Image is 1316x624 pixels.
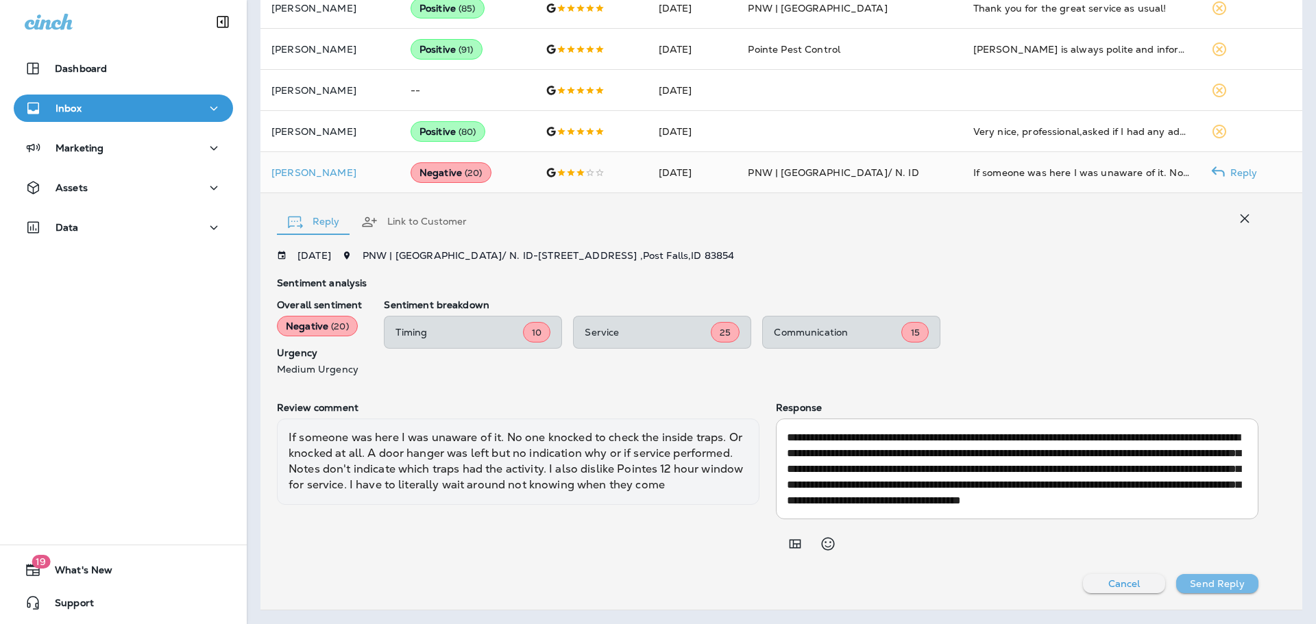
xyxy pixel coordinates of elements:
p: Service [585,327,711,338]
button: Inbox [14,95,233,122]
p: [PERSON_NAME] [271,44,389,55]
p: Data [56,222,79,233]
td: [DATE] [648,111,738,152]
p: [PERSON_NAME] [271,126,389,137]
p: Send Reply [1190,578,1244,589]
p: Assets [56,182,88,193]
div: Negative [277,316,358,336]
p: [PERSON_NAME] [271,3,389,14]
span: PNW | [GEOGRAPHIC_DATA]/ N. ID [748,166,918,179]
div: Positive [411,121,485,142]
p: Urgency [277,347,362,358]
p: Response [776,402,1258,413]
td: [DATE] [648,29,738,70]
button: Support [14,589,233,616]
span: What's New [41,564,112,581]
p: [PERSON_NAME] [271,167,389,178]
div: Click to view Customer Drawer [271,167,389,178]
button: Collapse Sidebar [204,8,242,36]
p: Overall sentiment [277,299,362,310]
span: ( 91 ) [459,44,474,55]
p: Marketing [56,142,103,153]
button: Marketing [14,134,233,162]
button: Assets [14,174,233,201]
p: Cancel [1108,578,1141,589]
p: Inbox [56,103,82,114]
button: Send Reply [1176,574,1258,593]
span: 15 [911,327,920,338]
div: Very nice, professional,asked if I had any additional problems!! [973,125,1189,138]
button: Cancel [1083,574,1165,593]
div: Levi is always polite and informative about our pest problems. Look forward to seeing him! Highly... [973,42,1189,56]
div: If someone was here I was unaware of it. No one knocked to check the inside traps. Or knocked at ... [973,166,1189,179]
span: Support [41,597,94,614]
span: 25 [720,327,731,338]
p: Dashboard [55,63,107,74]
td: -- [400,70,535,111]
button: Reply [277,197,350,247]
p: [PERSON_NAME] [271,85,389,96]
span: ( 80 ) [459,126,476,138]
p: Sentiment breakdown [384,299,1258,310]
span: 10 [532,327,541,338]
td: [DATE] [648,70,738,111]
span: Pointe Pest Control [748,43,840,55]
p: [DATE] [297,250,331,261]
div: If someone was here I was unaware of it. No one knocked to check the inside traps. Or knocked at ... [277,419,759,505]
button: Add in a premade template [781,530,809,558]
span: ( 20 ) [465,167,483,179]
span: PNW | [GEOGRAPHIC_DATA] [748,2,887,14]
td: [DATE] [648,152,738,193]
p: Reply [1225,167,1258,178]
p: Communication [774,327,901,338]
div: Thank you for the great service as usual! [973,1,1189,15]
button: Data [14,214,233,241]
p: Review comment [277,402,759,413]
span: 19 [32,555,50,569]
span: ( 20 ) [331,321,349,332]
span: PNW | [GEOGRAPHIC_DATA]/ N. ID - [STREET_ADDRESS] , Post Falls , ID 83854 [363,249,735,262]
p: Sentiment analysis [277,277,1258,288]
button: 19What's New [14,556,233,584]
button: Link to Customer [350,197,478,247]
div: Negative [411,162,491,183]
p: Timing [395,327,523,338]
span: ( 85 ) [459,3,476,14]
button: Select an emoji [814,530,842,558]
div: Positive [411,39,483,60]
p: Medium Urgency [277,364,362,375]
button: Dashboard [14,55,233,82]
